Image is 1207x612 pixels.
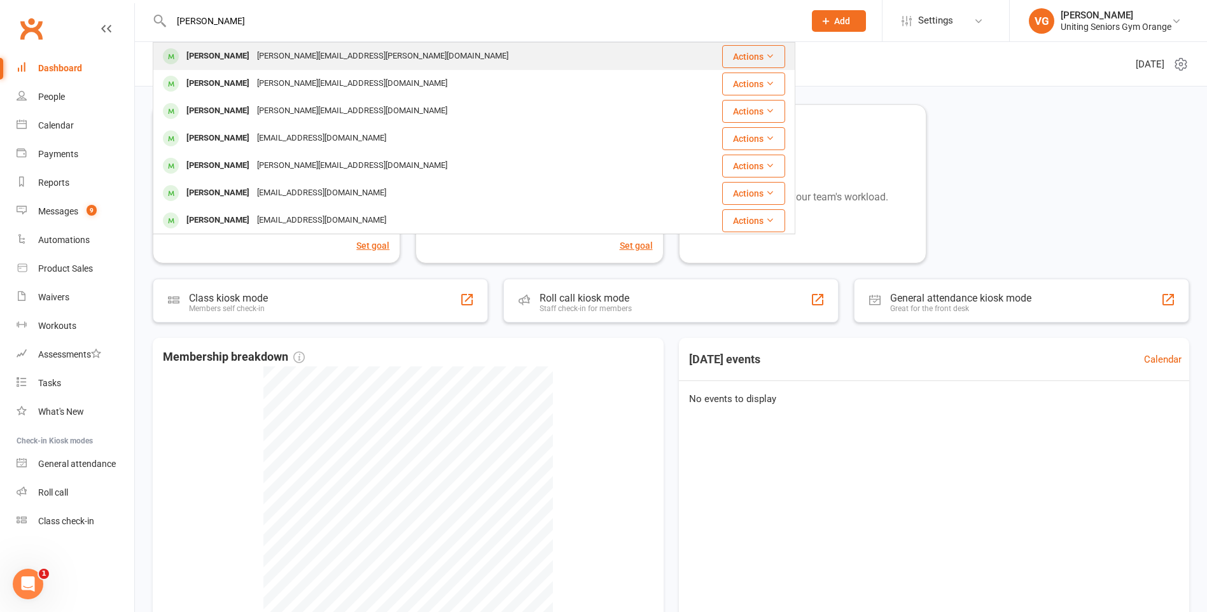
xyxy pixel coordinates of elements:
[17,254,134,283] a: Product Sales
[15,13,47,45] a: Clubworx
[690,189,916,205] p: Tasks let you manage your team's workload.
[812,10,866,32] button: Add
[38,407,84,417] div: What's New
[38,487,68,497] div: Roll call
[253,211,390,230] div: [EMAIL_ADDRESS][DOMAIN_NAME]
[918,6,953,35] span: Settings
[38,349,101,359] div: Assessments
[17,83,134,111] a: People
[253,47,512,66] div: [PERSON_NAME][EMAIL_ADDRESS][PERSON_NAME][DOMAIN_NAME]
[253,129,390,148] div: [EMAIL_ADDRESS][DOMAIN_NAME]
[17,54,134,83] a: Dashboard
[189,304,268,313] div: Members self check-in
[13,569,43,599] iframe: Intercom live chat
[722,73,785,95] button: Actions
[38,378,61,388] div: Tasks
[17,398,134,426] a: What's New
[167,12,795,30] input: Search...
[38,177,69,188] div: Reports
[38,92,65,102] div: People
[17,169,134,197] a: Reports
[38,321,76,331] div: Workouts
[38,516,94,526] div: Class check-in
[38,206,78,216] div: Messages
[38,459,116,469] div: General attendance
[253,156,451,175] div: [PERSON_NAME][EMAIL_ADDRESS][DOMAIN_NAME]
[722,155,785,177] button: Actions
[674,381,1195,417] div: No events to display
[17,111,134,140] a: Calendar
[253,102,451,120] div: [PERSON_NAME][EMAIL_ADDRESS][DOMAIN_NAME]
[183,211,253,230] div: [PERSON_NAME]
[722,127,785,150] button: Actions
[17,197,134,226] a: Messages 9
[253,184,390,202] div: [EMAIL_ADDRESS][DOMAIN_NAME]
[890,304,1031,313] div: Great for the front desk
[17,312,134,340] a: Workouts
[183,47,253,66] div: [PERSON_NAME]
[722,45,785,68] button: Actions
[722,209,785,232] button: Actions
[17,140,134,169] a: Payments
[183,156,253,175] div: [PERSON_NAME]
[834,16,850,26] span: Add
[38,120,74,130] div: Calendar
[17,226,134,254] a: Automations
[39,569,49,579] span: 1
[17,478,134,507] a: Roll call
[17,507,134,536] a: Class kiosk mode
[679,348,771,371] h3: [DATE] events
[163,348,305,366] span: Membership breakdown
[17,450,134,478] a: General attendance kiosk mode
[890,292,1031,304] div: General attendance kiosk mode
[189,292,268,304] div: Class kiosk mode
[17,369,134,398] a: Tasks
[722,100,785,123] button: Actions
[183,184,253,202] div: [PERSON_NAME]
[1136,57,1164,72] span: [DATE]
[17,340,134,369] a: Assessments
[183,129,253,148] div: [PERSON_NAME]
[38,263,93,274] div: Product Sales
[253,74,451,93] div: [PERSON_NAME][EMAIL_ADDRESS][DOMAIN_NAME]
[1029,8,1054,34] div: VG
[38,149,78,159] div: Payments
[356,239,389,253] button: Set goal
[1061,21,1171,32] div: Uniting Seniors Gym Orange
[87,205,97,216] span: 9
[38,63,82,73] div: Dashboard
[38,235,90,245] div: Automations
[38,292,69,302] div: Waivers
[183,74,253,93] div: [PERSON_NAME]
[1061,10,1171,21] div: [PERSON_NAME]
[620,239,653,253] button: Set goal
[183,102,253,120] div: [PERSON_NAME]
[722,182,785,205] button: Actions
[540,292,632,304] div: Roll call kiosk mode
[1144,352,1182,367] a: Calendar
[17,283,134,312] a: Waivers
[540,304,632,313] div: Staff check-in for members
